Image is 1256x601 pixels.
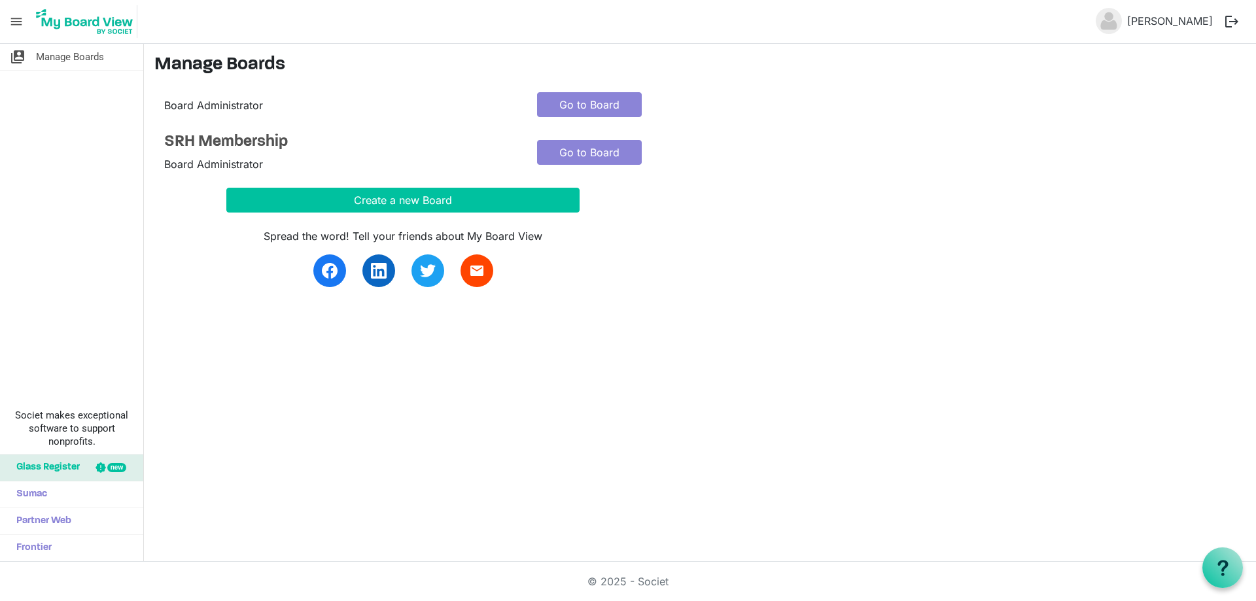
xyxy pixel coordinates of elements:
a: [PERSON_NAME] [1122,8,1218,34]
img: twitter.svg [420,263,436,279]
img: linkedin.svg [371,263,387,279]
span: email [469,263,485,279]
span: Glass Register [10,455,80,481]
img: My Board View Logo [32,5,137,38]
h3: Manage Boards [154,54,1246,77]
span: Partner Web [10,508,71,534]
span: Board Administrator [164,158,263,171]
span: Manage Boards [36,44,104,70]
a: © 2025 - Societ [587,575,669,588]
span: Board Administrator [164,99,263,112]
a: Go to Board [537,92,642,117]
div: new [107,463,126,472]
span: menu [4,9,29,34]
button: Create a new Board [226,188,580,213]
button: logout [1218,8,1246,35]
div: Spread the word! Tell your friends about My Board View [226,228,580,244]
a: SRH Membership [164,133,517,152]
a: Go to Board [537,140,642,165]
span: Frontier [10,535,52,561]
img: no-profile-picture.svg [1096,8,1122,34]
a: email [461,254,493,287]
img: facebook.svg [322,263,338,279]
span: Sumac [10,481,47,507]
span: Societ makes exceptional software to support nonprofits. [6,409,137,448]
a: My Board View Logo [32,5,143,38]
span: switch_account [10,44,26,70]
